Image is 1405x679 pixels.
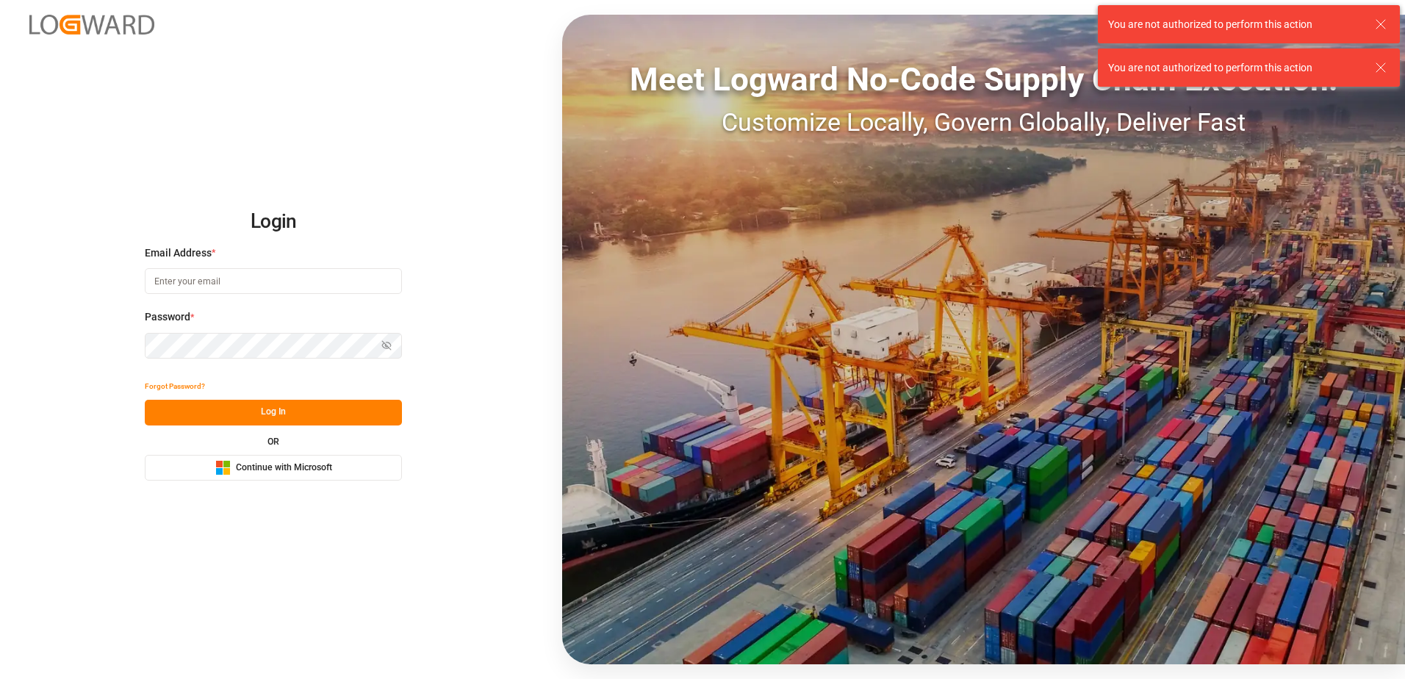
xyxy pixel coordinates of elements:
h2: Login [145,198,402,245]
button: Forgot Password? [145,374,205,400]
span: Password [145,309,190,325]
div: You are not authorized to perform this action [1108,17,1361,32]
span: Email Address [145,245,212,261]
input: Enter your email [145,268,402,294]
span: Continue with Microsoft [236,461,332,475]
button: Continue with Microsoft [145,455,402,481]
div: Meet Logward No-Code Supply Chain Execution: [562,55,1405,104]
div: Customize Locally, Govern Globally, Deliver Fast [562,104,1405,141]
div: You are not authorized to perform this action [1108,60,1361,76]
button: Log In [145,400,402,425]
small: OR [267,437,279,446]
img: Logward_new_orange.png [29,15,154,35]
